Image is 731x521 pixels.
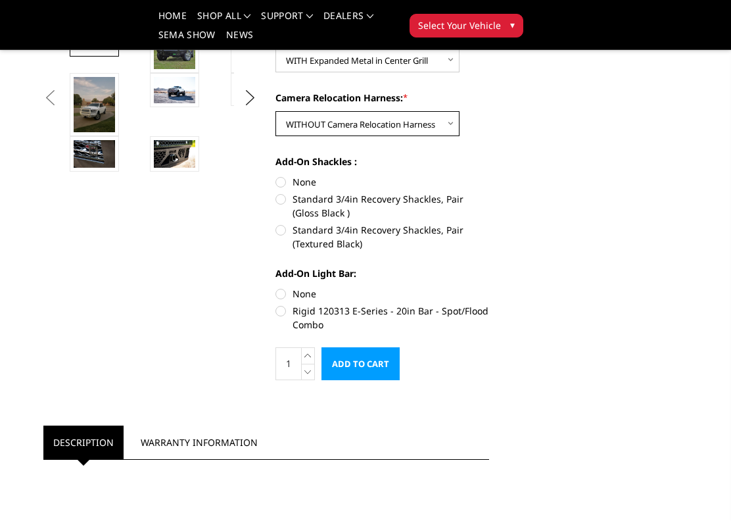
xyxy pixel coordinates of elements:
label: Add-On Light Bar: [275,266,489,280]
input: Add to Cart [321,347,400,380]
button: Next [241,88,260,108]
label: Add-On Shackles : [275,155,489,168]
a: Dealers [323,11,373,30]
span: ▾ [510,18,515,32]
img: 2019-2025 Ram 2500-3500 - FT Series - Extreme Front Bumper [154,140,195,168]
a: Warranty Information [131,426,268,459]
a: Home [158,11,187,30]
button: Previous [40,88,60,108]
a: SEMA Show [158,30,216,49]
label: None [275,175,489,189]
a: News [226,30,253,49]
a: Description [43,426,124,459]
label: Camera Relocation Harness: [275,91,489,105]
img: 2019-2025 Ram 2500-3500 - FT Series - Extreme Front Bumper [74,140,115,168]
a: Support [261,11,313,30]
label: None [275,287,489,301]
button: Select Your Vehicle [410,14,523,37]
label: Standard 3/4in Recovery Shackles, Pair (Gloss Black ) [275,192,489,220]
span: Select Your Vehicle [418,18,501,32]
a: shop all [197,11,250,30]
label: Rigid 120313 E-Series - 20in Bar - Spot/Flood Combo [275,304,489,332]
img: 2019-2025 Ram 2500-3500 - FT Series - Extreme Front Bumper [154,77,195,103]
label: Standard 3/4in Recovery Shackles, Pair (Textured Black) [275,223,489,251]
img: 2019-2025 Ram 2500-3500 - FT Series - Extreme Front Bumper [74,77,115,132]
